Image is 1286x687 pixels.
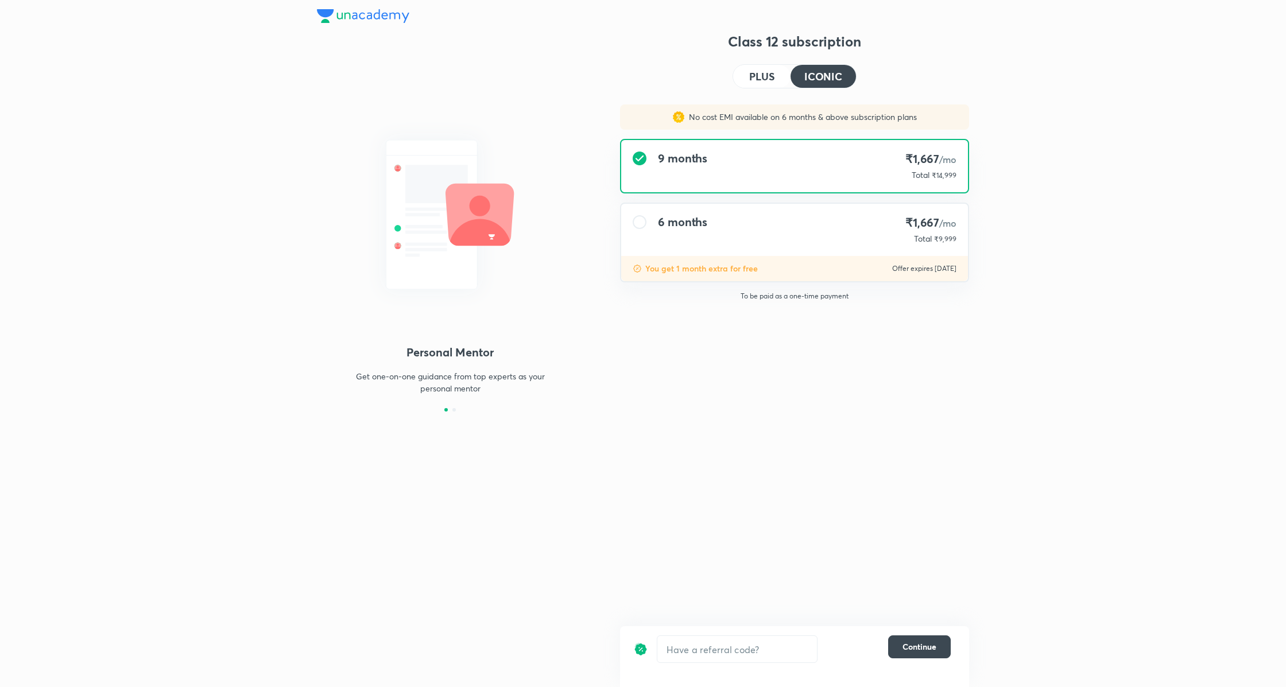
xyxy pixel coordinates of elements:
[611,292,978,301] p: To be paid as a one-time payment
[658,215,707,229] h4: 6 months
[939,153,956,165] span: /mo
[932,171,956,180] span: ₹14,999
[912,169,929,181] p: Total
[645,263,758,274] p: You get 1 month extra for free
[905,215,956,231] h4: ₹1,667
[914,233,932,244] p: Total
[350,370,550,394] p: Get one-on-one guidance from top experts as your personal mentor
[905,152,956,167] h4: ₹1,667
[658,152,707,165] h4: 9 months
[620,32,969,51] h3: Class 12 subscription
[749,71,774,81] h4: PLUS
[939,217,956,229] span: /mo
[634,635,648,663] img: discount
[804,71,842,81] h4: ICONIC
[934,235,956,243] span: ₹9,999
[633,264,642,273] img: discount
[317,344,583,361] h4: Personal Mentor
[673,111,684,123] img: sales discount
[791,65,856,88] button: ICONIC
[684,111,917,123] p: No cost EMI available on 6 months & above subscription plans
[902,641,936,653] span: Continue
[733,65,791,88] button: PLUS
[317,115,583,315] img: Coach_6fe623788e.svg
[657,636,817,663] input: Have a referral code?
[888,635,951,658] button: Continue
[317,9,409,23] img: Company Logo
[892,264,956,273] p: Offer expires [DATE]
